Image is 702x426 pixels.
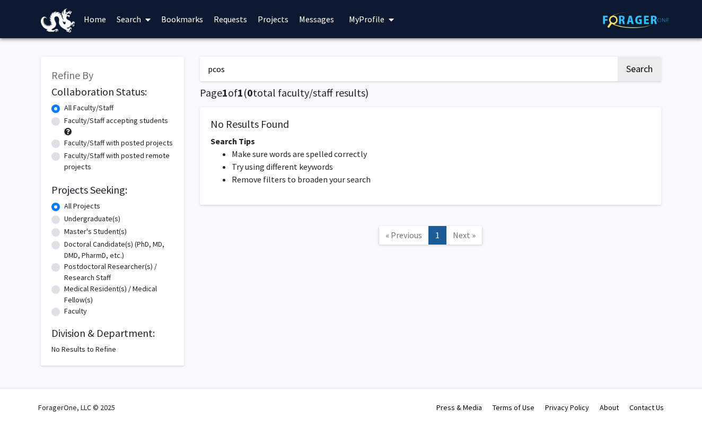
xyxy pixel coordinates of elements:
li: Try using different keywords [232,160,651,173]
button: Search [618,57,661,81]
span: Refine By [51,68,93,82]
span: Next » [453,230,476,240]
a: Requests [208,1,252,38]
span: « Previous [385,230,422,240]
label: Medical Resident(s) / Medical Fellow(s) [64,283,173,306]
h2: Collaboration Status: [51,85,173,98]
h2: Projects Seeking: [51,184,173,196]
img: ForagerOne Logo [603,12,669,28]
label: Faculty [64,306,87,317]
iframe: Chat [8,378,45,418]
span: 1 [238,86,243,99]
a: Terms of Use [493,403,534,412]
a: Previous Page [379,226,429,245]
span: 0 [247,86,253,99]
a: Press & Media [436,403,482,412]
label: Doctoral Candidate(s) (PhD, MD, DMD, PharmD, etc.) [64,239,173,261]
h2: Division & Department: [51,327,173,340]
label: Faculty/Staff with posted projects [64,137,173,149]
label: All Projects [64,201,100,212]
span: My Profile [349,14,384,24]
input: Search Keywords [200,57,616,81]
a: Search [111,1,156,38]
a: About [600,403,619,412]
label: Postdoctoral Researcher(s) / Research Staff [64,261,173,283]
h1: Page of ( total faculty/staff results) [200,86,661,99]
a: Projects [252,1,294,38]
a: Contact Us [629,403,664,412]
span: Search Tips [210,136,255,146]
div: ForagerOne, LLC © 2025 [38,389,115,426]
label: Faculty/Staff with posted remote projects [64,150,173,172]
a: Home [78,1,111,38]
label: Undergraduate(s) [64,213,120,224]
a: Next Page [446,226,482,245]
span: 1 [222,86,228,99]
a: Bookmarks [156,1,208,38]
img: Drexel University Logo [41,8,75,32]
label: Master's Student(s) [64,226,127,237]
label: Faculty/Staff accepting students [64,115,168,126]
a: 1 [428,226,446,245]
li: Make sure words are spelled correctly [232,147,651,160]
nav: Page navigation [200,215,661,258]
label: All Faculty/Staff [64,102,113,114]
div: No Results to Refine [51,344,173,355]
li: Remove filters to broaden your search [232,173,651,186]
a: Messages [294,1,339,38]
h5: No Results Found [210,118,651,131]
a: Privacy Policy [545,403,589,412]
